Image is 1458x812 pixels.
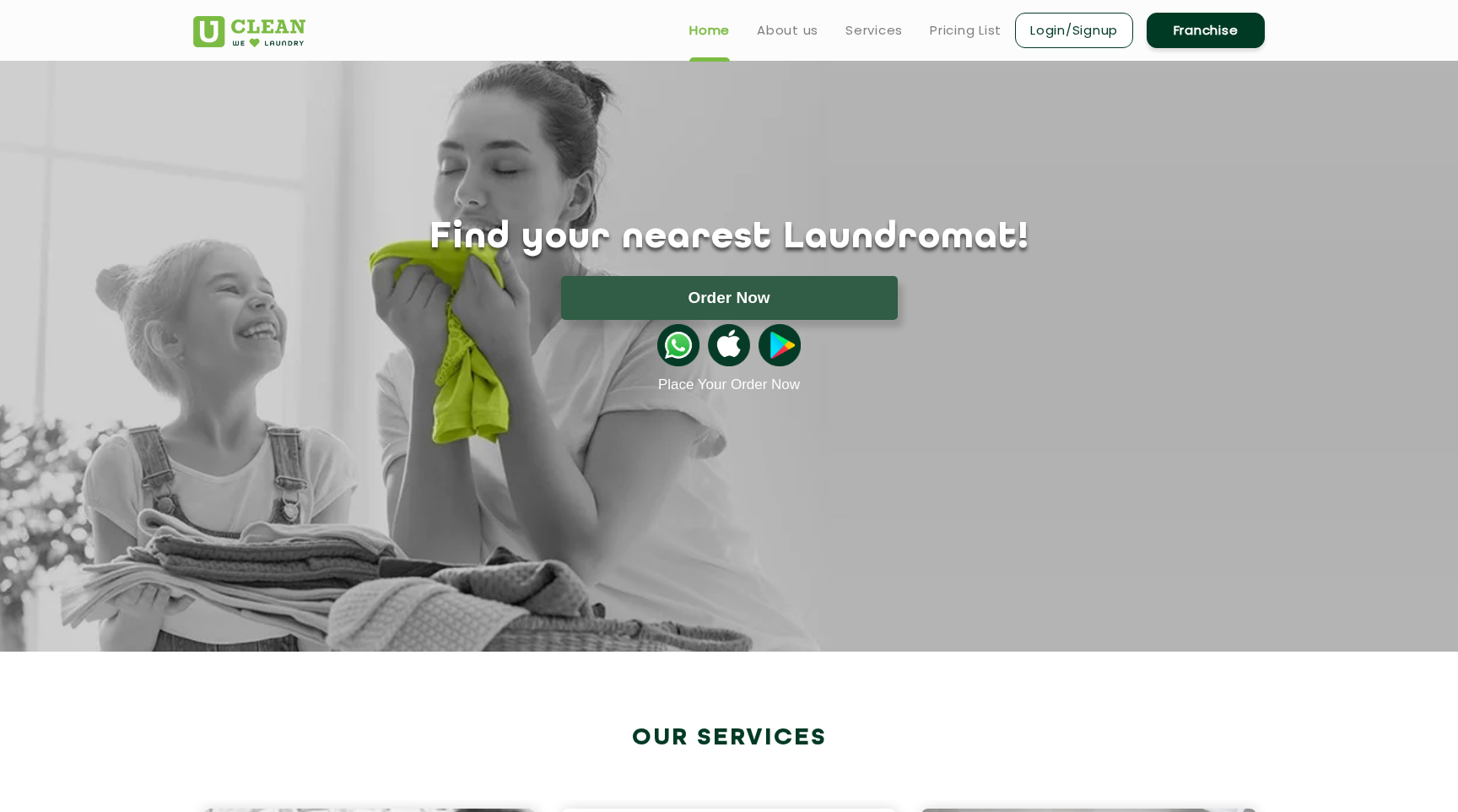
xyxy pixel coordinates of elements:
[658,376,800,393] a: Place Your Order Now
[561,276,898,320] button: Order Now
[930,20,1002,41] a: Pricing List
[708,324,750,366] img: apple-icon.png
[845,20,903,41] a: Services
[1147,13,1265,48] a: Franchise
[193,16,305,47] img: UClean Laundry and Dry Cleaning
[757,20,818,41] a: About us
[759,324,801,366] img: playstoreicon.png
[689,20,730,41] a: Home
[181,217,1277,259] h1: Find your nearest Laundromat!
[193,724,1265,752] h2: Our Services
[1015,13,1133,48] a: Login/Signup
[657,324,699,366] img: whatsappicon.png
